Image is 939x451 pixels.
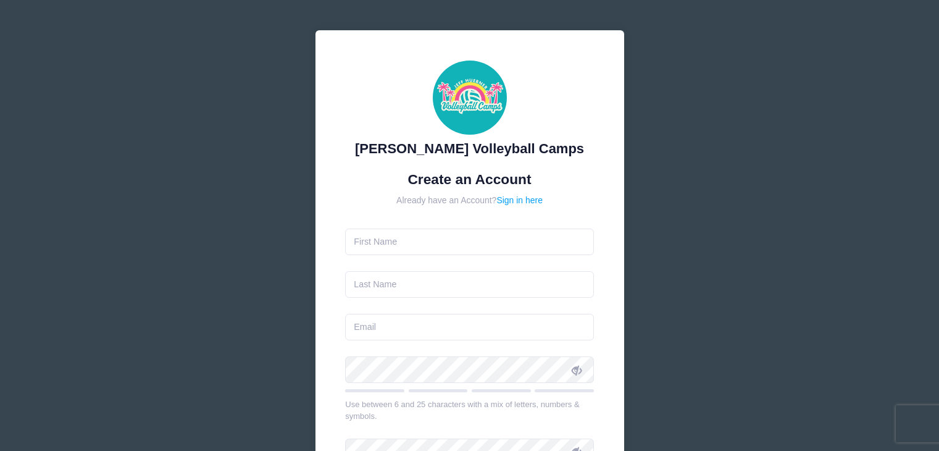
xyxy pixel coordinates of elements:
div: Already have an Account? [345,194,594,207]
a: Sign in here [496,195,543,205]
div: Use between 6 and 25 characters with a mix of letters, numbers & symbols. [345,398,594,423]
div: [PERSON_NAME] Volleyball Camps [345,138,594,159]
input: Email [345,314,594,340]
input: First Name [345,229,594,255]
img: Jeff Huebner Volleyball Camps [433,61,507,135]
h1: Create an Account [345,171,594,188]
input: Last Name [345,271,594,298]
